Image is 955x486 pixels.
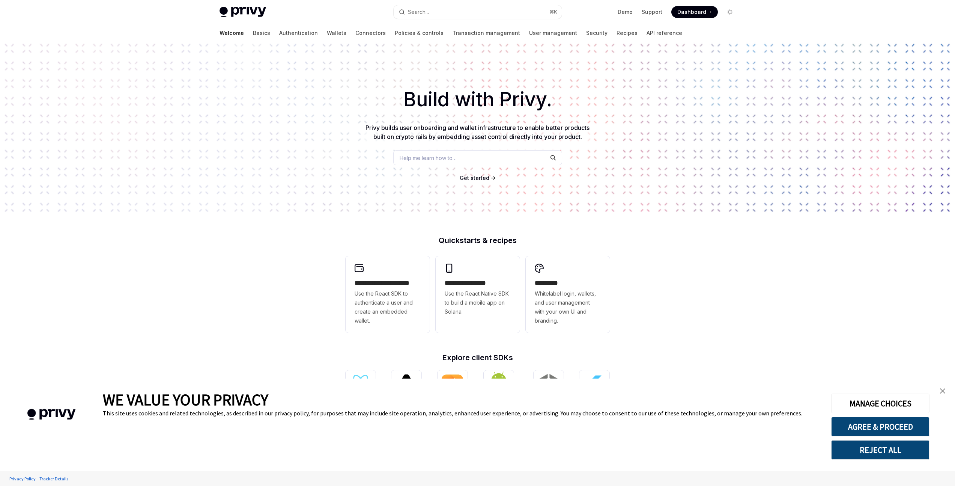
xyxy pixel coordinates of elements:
img: Flutter [582,373,606,397]
a: Connectors [355,24,386,42]
img: Unity [537,373,561,397]
a: Tracker Details [38,472,70,485]
span: Use the React SDK to authenticate a user and create an embedded wallet. [355,289,421,325]
img: close banner [940,388,945,394]
a: iOS (Swift)iOS (Swift) [438,370,468,409]
a: Welcome [220,24,244,42]
button: REJECT ALL [831,440,929,460]
a: Support [642,8,662,16]
a: close banner [935,383,950,398]
a: ReactReact [346,370,376,409]
div: Search... [408,8,429,17]
img: React Native [394,374,418,396]
button: Toggle dark mode [724,6,736,18]
a: React NativeReact Native [391,370,421,409]
span: Help me learn how to… [400,154,457,162]
h2: Explore client SDKs [346,354,610,361]
button: AGREE & PROCEED [831,417,929,436]
span: Get started [460,175,489,181]
img: iOS (Swift) [441,374,465,397]
a: Authentication [279,24,318,42]
img: Android (Kotlin) [487,371,511,399]
button: Search...⌘K [394,5,562,19]
img: company logo [11,398,92,431]
span: Dashboard [677,8,706,16]
img: React [349,375,373,396]
a: **** *****Whitelabel login, wallets, and user management with your own UI and branding. [526,256,610,333]
span: ⌘ K [549,9,557,15]
a: FlutterFlutter [579,370,609,409]
img: light logo [220,7,266,17]
a: UnityUnity [534,370,564,409]
a: Basics [253,24,270,42]
h2: Quickstarts & recipes [346,237,610,244]
span: Privy builds user onboarding and wallet infrastructure to enable better products built on crypto ... [365,124,590,140]
a: Transaction management [453,24,520,42]
a: User management [529,24,577,42]
a: Privacy Policy [8,472,38,485]
a: Wallets [327,24,346,42]
h1: Build with Privy. [12,85,943,114]
a: Security [586,24,608,42]
a: Policies & controls [395,24,444,42]
a: API reference [647,24,682,42]
span: Whitelabel login, wallets, and user management with your own UI and branding. [535,289,601,325]
div: This site uses cookies and related technologies, as described in our privacy policy, for purposes... [103,409,820,417]
span: WE VALUE YOUR PRIVACY [103,390,268,409]
a: Dashboard [671,6,718,18]
a: Get started [460,174,489,182]
a: **** **** **** ***Use the React Native SDK to build a mobile app on Solana. [436,256,520,333]
button: MANAGE CHOICES [831,394,929,413]
a: Android (Kotlin)Android (Kotlin) [484,370,517,409]
a: Demo [618,8,633,16]
a: Recipes [617,24,638,42]
span: Use the React Native SDK to build a mobile app on Solana. [445,289,511,316]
